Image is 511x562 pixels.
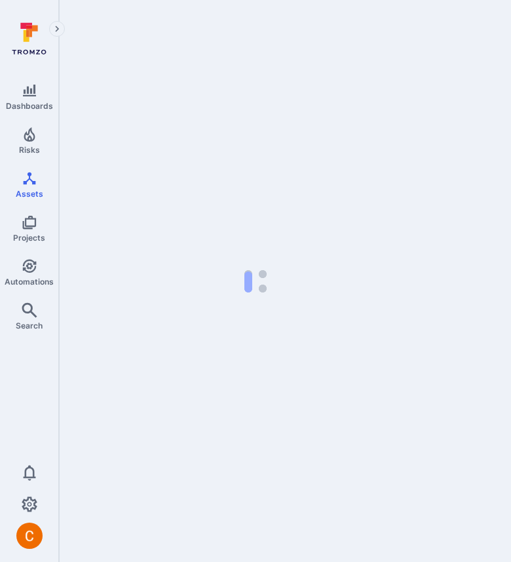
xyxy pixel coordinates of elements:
[52,24,62,35] i: Expand navigation menu
[19,145,40,155] span: Risks
[6,101,53,111] span: Dashboards
[16,523,43,549] div: Camilo Rivera
[16,523,43,549] img: ACg8ocJuq_DPPTkXyD9OlTnVLvDrpObecjcADscmEHLMiTyEnTELew=s96-c
[16,321,43,331] span: Search
[49,21,65,37] button: Expand navigation menu
[16,189,43,199] span: Assets
[13,233,45,243] span: Projects
[5,277,54,287] span: Automations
